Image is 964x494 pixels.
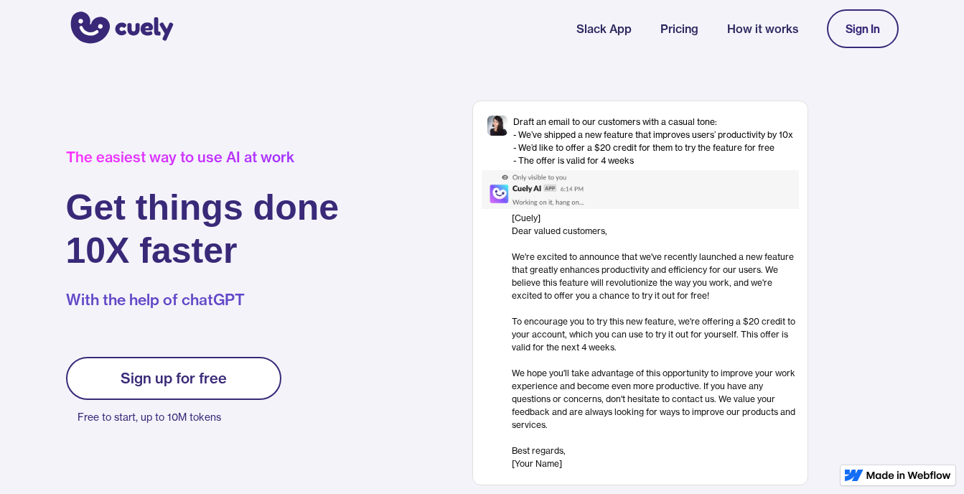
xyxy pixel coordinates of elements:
[66,149,340,166] div: The easiest way to use AI at work
[846,22,880,35] div: Sign In
[513,116,793,167] div: Draft an email to our customers with a casual tone: - We’ve shipped a new feature that improves u...
[66,289,340,311] p: With the help of chatGPT
[727,20,798,37] a: How it works
[78,407,281,427] p: Free to start, up to 10M tokens
[576,20,632,37] a: Slack App
[866,471,951,480] img: Made in Webflow
[512,212,799,470] div: [Cuely] Dear valued customers, ‍ We're excited to announce that we've recently launched a new fea...
[66,2,174,55] a: home
[121,370,227,387] div: Sign up for free
[66,186,340,272] h1: Get things done 10X faster
[66,357,281,400] a: Sign up for free
[827,9,899,48] a: Sign In
[660,20,698,37] a: Pricing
